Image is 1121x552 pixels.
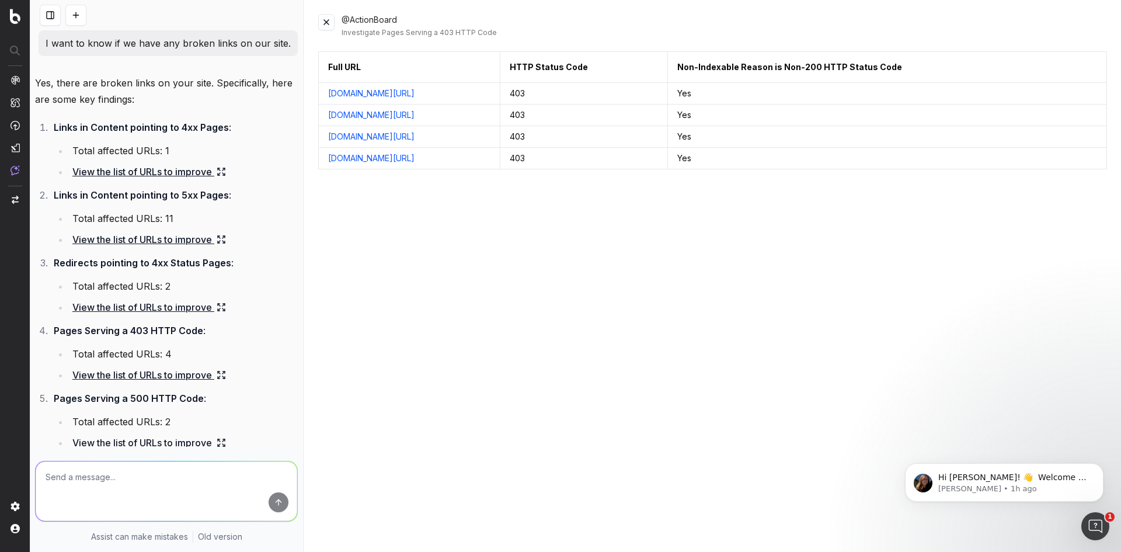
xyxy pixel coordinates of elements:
[72,435,226,451] a: View the list of URLs to improve
[69,414,298,430] li: Total affected URLs: 2
[328,61,361,73] div: Full URL
[342,14,1107,37] div: @ActionBoard
[11,143,20,152] img: Studio
[91,531,188,543] p: Assist can make mistakes
[69,346,298,362] li: Total affected URLs: 4
[50,119,298,180] li: :
[50,390,298,451] li: :
[1081,512,1109,540] iframe: Intercom live chat
[11,502,20,511] img: Setting
[667,105,1106,126] td: Yes
[69,210,298,227] li: Total affected URLs: 11
[667,126,1106,148] td: Yes
[328,88,415,99] a: [DOMAIN_NAME][URL]
[500,126,668,148] td: 403
[54,189,229,201] strong: Links in Content pointing to 5xx Pages
[500,105,668,126] td: 403
[50,187,298,248] li: :
[198,531,242,543] a: Old version
[54,325,203,336] strong: Pages Serving a 403 HTTP Code
[11,75,20,85] img: Analytics
[50,255,298,315] li: :
[72,231,226,248] a: View the list of URLs to improve
[328,131,415,143] a: [DOMAIN_NAME][URL]
[328,152,415,164] a: [DOMAIN_NAME][URL]
[1105,512,1115,522] span: 1
[677,61,902,73] div: Non-Indexable Reason is Non-200 HTTP Status Code
[500,148,668,169] td: 403
[667,148,1106,169] td: Yes
[11,120,20,130] img: Activation
[69,278,298,294] li: Total affected URLs: 2
[72,299,226,315] a: View the list of URLs to improve
[11,98,20,107] img: Intelligence
[50,322,298,383] li: :
[328,109,415,121] a: [DOMAIN_NAME][URL]
[342,28,1107,37] div: Investigate Pages Serving a 403 HTTP Code
[72,164,226,180] a: View the list of URLs to improve
[54,393,204,404] strong: Pages Serving a 500 HTTP Code
[72,367,226,383] a: View the list of URLs to improve
[54,257,231,269] strong: Redirects pointing to 4xx Status Pages
[667,83,1106,105] td: Yes
[11,524,20,533] img: My account
[69,143,298,159] li: Total affected URLs: 1
[510,61,588,73] div: HTTP Status Code
[887,439,1121,520] iframe: Intercom notifications message
[46,35,291,51] p: I want to know if we have any broken links on our site.
[54,121,229,133] strong: Links in Content pointing to 4xx Pages
[35,75,298,107] p: Yes, there are broken links on your site. Specifically, here are some key findings:
[500,83,668,105] td: 403
[10,9,20,24] img: Botify logo
[11,165,20,175] img: Assist
[12,196,19,204] img: Switch project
